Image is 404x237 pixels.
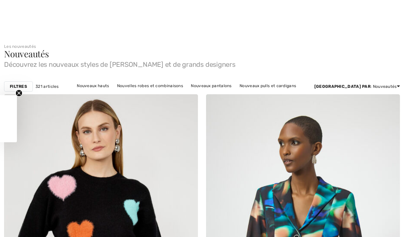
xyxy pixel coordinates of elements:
[4,44,36,49] a: Les nouveautés
[114,81,186,90] a: Nouvelles robes et combinaisons
[73,81,112,90] a: Nouveaux hauts
[16,90,22,96] button: Close teaser
[162,90,200,99] a: Nouvelles jupes
[4,58,400,68] span: Découvrez les nouveaux styles de [PERSON_NAME] et de grands designers
[236,81,299,90] a: Nouveaux pulls et cardigans
[99,90,161,99] a: Nouvelles vestes et blazers
[314,83,400,90] div: : Nouveautés
[201,90,274,99] a: Nouveaux vêtements d'extérieur
[314,84,371,89] strong: [GEOGRAPHIC_DATA] par
[10,83,27,90] strong: Filtres
[4,48,49,60] span: Nouveautés
[187,81,235,90] a: Nouveaux pantalons
[36,83,59,90] span: 321 articles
